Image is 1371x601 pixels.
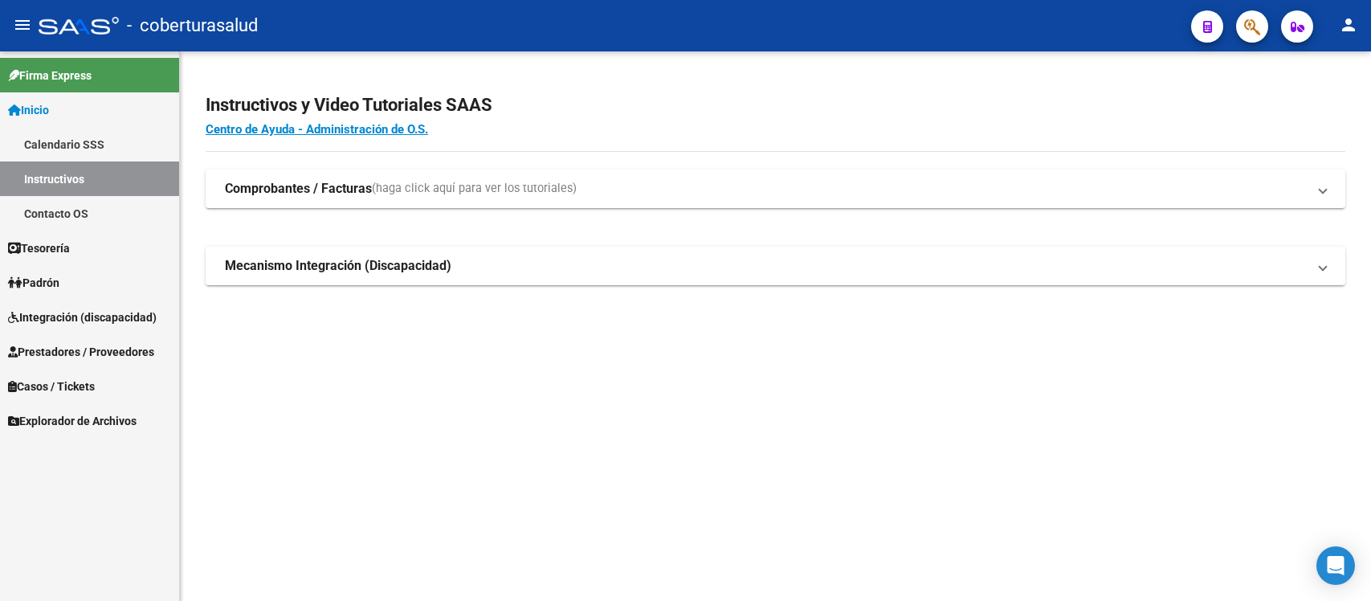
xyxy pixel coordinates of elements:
[8,378,95,395] span: Casos / Tickets
[8,274,59,292] span: Padrón
[8,101,49,119] span: Inicio
[8,309,157,326] span: Integración (discapacidad)
[8,412,137,430] span: Explorador de Archivos
[1316,546,1355,585] div: Open Intercom Messenger
[8,343,154,361] span: Prestadores / Proveedores
[372,180,577,198] span: (haga click aquí para ver los tutoriales)
[13,15,32,35] mat-icon: menu
[206,247,1345,285] mat-expansion-panel-header: Mecanismo Integración (Discapacidad)
[225,257,451,275] strong: Mecanismo Integración (Discapacidad)
[127,8,258,43] span: - coberturasalud
[8,239,70,257] span: Tesorería
[1339,15,1358,35] mat-icon: person
[225,180,372,198] strong: Comprobantes / Facturas
[206,90,1345,121] h2: Instructivos y Video Tutoriales SAAS
[206,122,428,137] a: Centro de Ayuda - Administración de O.S.
[8,67,92,84] span: Firma Express
[206,170,1345,208] mat-expansion-panel-header: Comprobantes / Facturas(haga click aquí para ver los tutoriales)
